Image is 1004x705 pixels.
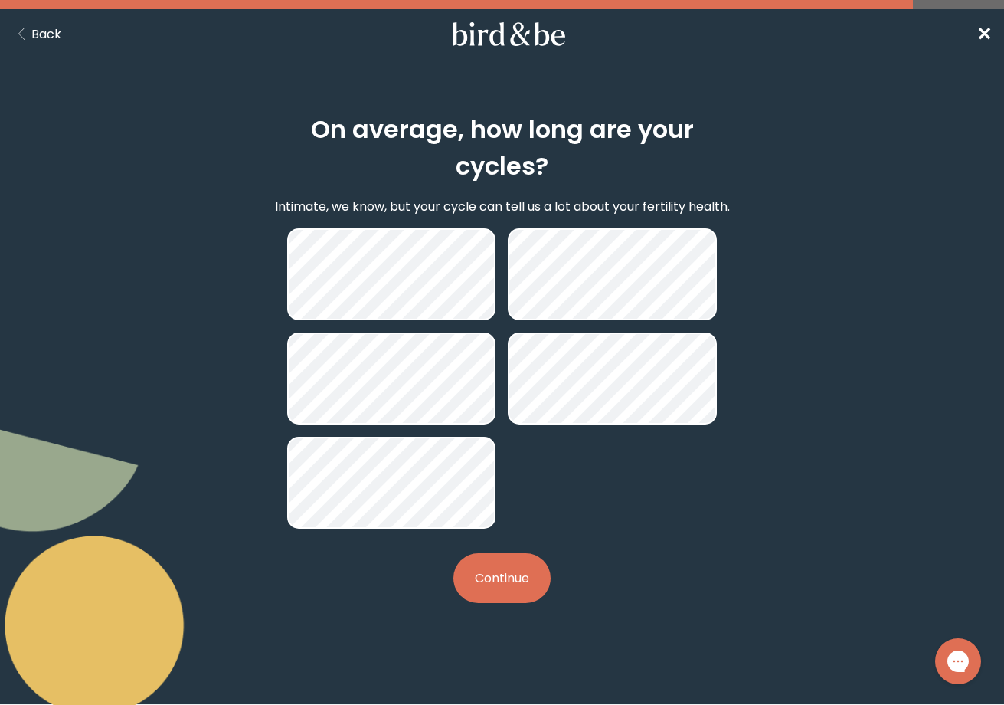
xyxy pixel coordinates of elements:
h2: On average, how long are your cycles? [263,111,741,185]
iframe: Gorgias live chat messenger [927,633,989,690]
a: ✕ [976,21,992,48]
p: Intimate, we know, but your cycle can tell us a lot about your fertility health. [275,197,730,216]
button: Continue [453,553,551,603]
button: Back Button [12,25,61,44]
